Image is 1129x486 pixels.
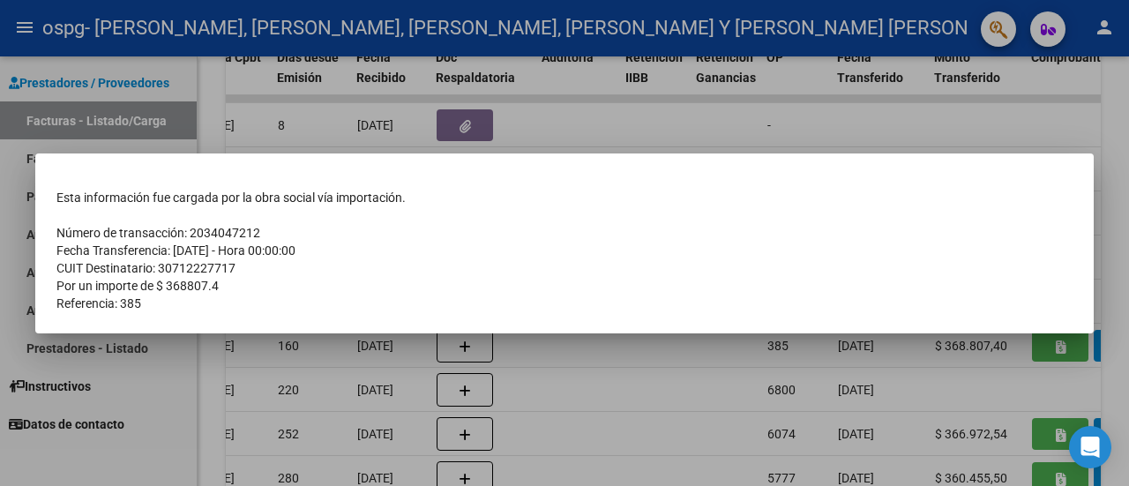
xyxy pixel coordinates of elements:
td: CUIT Destinatario: 30712227717 [56,259,1073,277]
td: Esta información fue cargada por la obra social vía importación. [56,189,1073,206]
td: Por un importe de $ 368807.4 [56,277,1073,295]
td: Fecha Transferencia: [DATE] - Hora 00:00:00 [56,242,1073,259]
div: Open Intercom Messenger [1069,426,1111,468]
td: Referencia: 385 [56,295,1073,312]
td: Número de transacción: 2034047212 [56,224,1073,242]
